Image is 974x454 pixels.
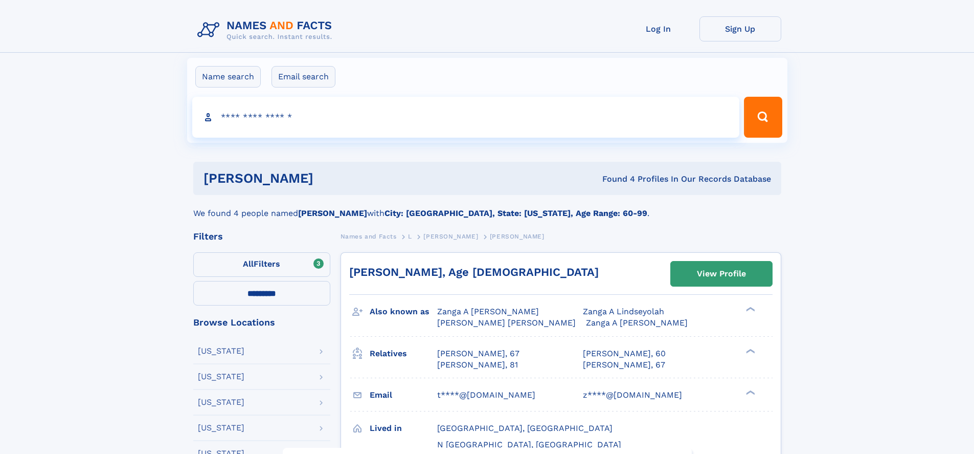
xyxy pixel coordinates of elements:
[370,345,437,362] h3: Relatives
[192,97,740,138] input: search input
[490,233,545,240] span: [PERSON_NAME]
[198,347,244,355] div: [US_STATE]
[699,16,781,41] a: Sign Up
[697,262,746,286] div: View Profile
[408,233,412,240] span: L
[437,348,519,359] a: [PERSON_NAME], 67
[384,208,647,218] b: City: [GEOGRAPHIC_DATA], State: [US_STATE], Age Range: 60-99
[408,230,412,243] a: L
[193,195,781,220] div: We found 4 people named with .
[243,259,254,269] span: All
[743,348,756,354] div: ❯
[618,16,699,41] a: Log In
[743,389,756,396] div: ❯
[203,172,458,185] h1: [PERSON_NAME]
[370,386,437,404] h3: Email
[198,398,244,406] div: [US_STATE]
[370,303,437,320] h3: Also known as
[458,174,771,185] div: Found 4 Profiles In Our Records Database
[298,208,367,218] b: [PERSON_NAME]
[583,348,666,359] a: [PERSON_NAME], 60
[437,307,539,316] span: Zanga A [PERSON_NAME]
[671,262,772,286] a: View Profile
[193,318,330,327] div: Browse Locations
[743,306,756,313] div: ❯
[586,318,688,328] span: Zanga A [PERSON_NAME]
[744,97,782,138] button: Search Button
[437,423,613,433] span: [GEOGRAPHIC_DATA], [GEOGRAPHIC_DATA]
[370,420,437,437] h3: Lived in
[437,359,518,371] a: [PERSON_NAME], 81
[437,318,576,328] span: [PERSON_NAME] [PERSON_NAME]
[583,307,664,316] span: Zanga A Lindseyolah
[583,359,665,371] a: [PERSON_NAME], 67
[349,266,599,278] a: [PERSON_NAME], Age [DEMOGRAPHIC_DATA]
[195,66,261,88] label: Name search
[193,252,330,277] label: Filters
[437,440,621,449] span: N [GEOGRAPHIC_DATA], [GEOGRAPHIC_DATA]
[271,66,335,88] label: Email search
[198,373,244,381] div: [US_STATE]
[193,232,330,241] div: Filters
[193,16,341,44] img: Logo Names and Facts
[423,233,478,240] span: [PERSON_NAME]
[341,230,397,243] a: Names and Facts
[423,230,478,243] a: [PERSON_NAME]
[198,424,244,432] div: [US_STATE]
